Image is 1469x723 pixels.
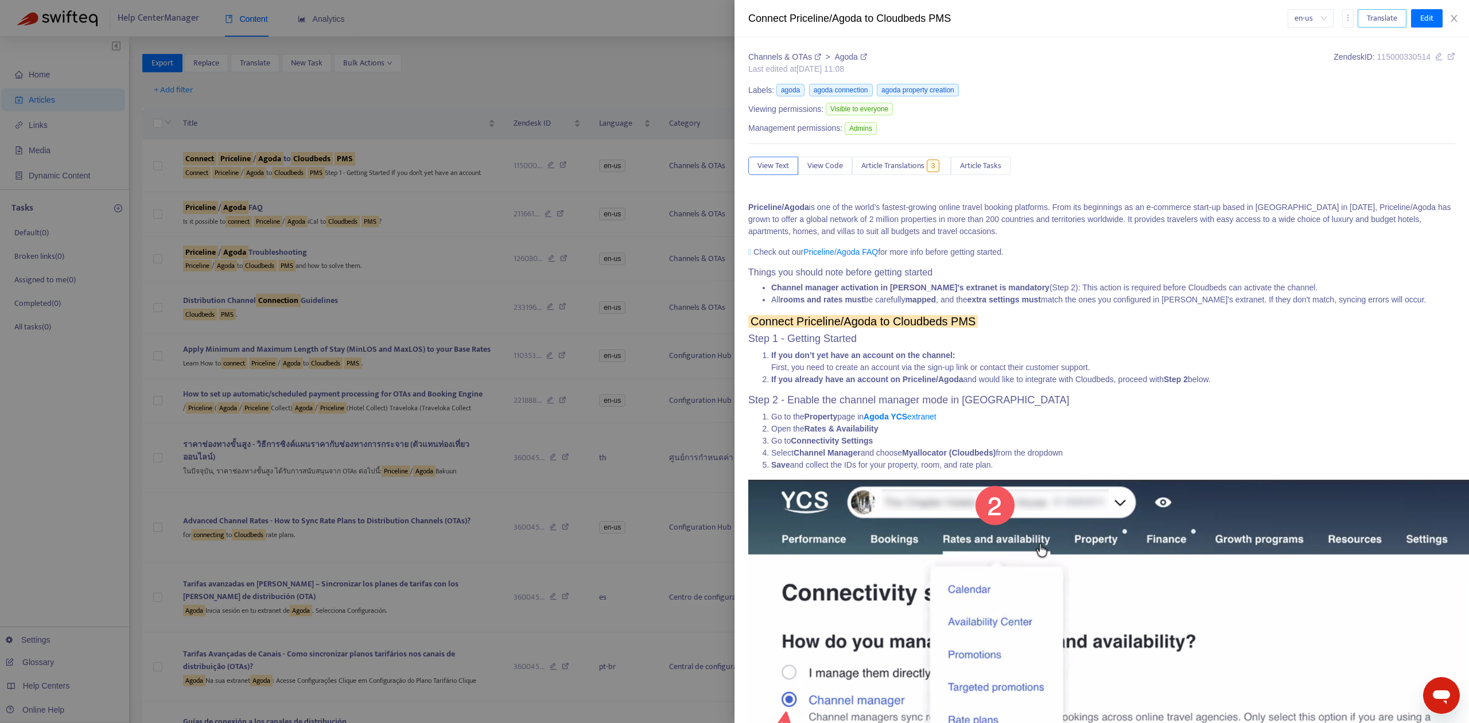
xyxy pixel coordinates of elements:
strong: mapped [905,295,936,304]
strong: Rates & Availability [805,424,879,433]
strong: extra settings [967,295,1020,304]
button: View Code [798,157,852,175]
span: Admins [845,122,877,135]
div: Last edited at [DATE] 11:08 [748,63,867,75]
a: Agoda YCSextranet [864,412,936,421]
span: agoda property creation [877,84,959,96]
a: Channels & OTAs [748,52,823,61]
button: View Text [748,157,798,175]
li: Open the [771,423,1455,435]
strong: Myallocator (Cloudbeds) [902,448,996,457]
span: View Code [807,160,843,172]
p: Check out our for more info before getting started. [748,246,1455,258]
span: agoda [776,84,805,96]
strong: Step 2 [1164,375,1188,384]
span: Translate [1367,12,1397,25]
h4: Things you should note before getting started [748,267,1455,278]
strong: Channel manager activation in [PERSON_NAME]'s extranet is mandatory [771,283,1050,292]
button: Article Translations3 [852,157,951,175]
span: 3 [927,160,940,172]
span: 115000330514 [1377,52,1431,61]
div: Connect Priceline/Agoda to Cloudbeds PMS [748,11,1288,26]
strong: must [1022,295,1041,304]
span: Labels: [748,84,774,96]
p: is one of the world’s fastest-growing online travel booking platforms. From its beginnings as an ... [748,201,1455,238]
strong: Connectivity Settings [791,436,873,445]
strong: Save [771,460,790,469]
sqkw: Connect Priceline/Agoda to Cloudbeds PMS [748,315,978,328]
span: more [1344,14,1352,22]
span: en-us [1295,10,1327,27]
strong: rooms and rates must [780,295,864,304]
button: more [1342,9,1354,28]
span: Visible to everyone [826,103,893,115]
strong: Agoda YCS [864,412,907,421]
strong: Property [805,412,838,421]
span: Viewing permissions: [748,103,823,115]
strong: Channel Manager [794,448,861,457]
span: View Text [757,160,789,172]
button: Translate [1358,9,1406,28]
span: Article Translations [861,160,924,172]
span: agoda connection [809,84,873,96]
span: Article Tasks [960,160,1001,172]
strong: If you don’t yet have an account on the channel: [771,351,955,360]
strong: Priceline/Agoda [748,203,809,212]
div: > [748,51,867,63]
li: and collect the IDs for your property, room, and rate plan. [771,459,1455,471]
span: close [1449,14,1459,23]
a: Agoda [834,52,866,61]
button: Close [1446,13,1462,24]
span: Step 2 - Enable the channel manager mode in [GEOGRAPHIC_DATA] [748,394,1070,406]
li: Go to [771,435,1455,447]
span: Step 1 - Getting Started [748,333,857,344]
div: Zendesk ID: [1334,51,1455,75]
button: Edit [1411,9,1443,28]
span: Management permissions: [748,122,842,134]
li: (Step 2): This action is required before Cloudbeds can activate the channel. [771,282,1455,294]
li: All be carefully , and the match the ones you configured in [PERSON_NAME]'s extranet. If they don... [771,294,1455,306]
a: Priceline/Agoda FAQ [803,247,878,256]
button: Article Tasks [951,157,1011,175]
strong: If you already have an account on Priceline/Agoda [771,375,963,384]
span: Edit [1420,12,1433,25]
li: and would like to integrate with Cloudbeds, proceed with below. [771,374,1455,386]
li: Select and choose from the dropdown [771,447,1455,459]
iframe: Botón para iniciar la ventana de mensajería [1423,677,1460,714]
li: Go to the page in [771,411,1455,423]
li: First, you need to create an account via the sign-up link or contact their customer support. [771,349,1455,374]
